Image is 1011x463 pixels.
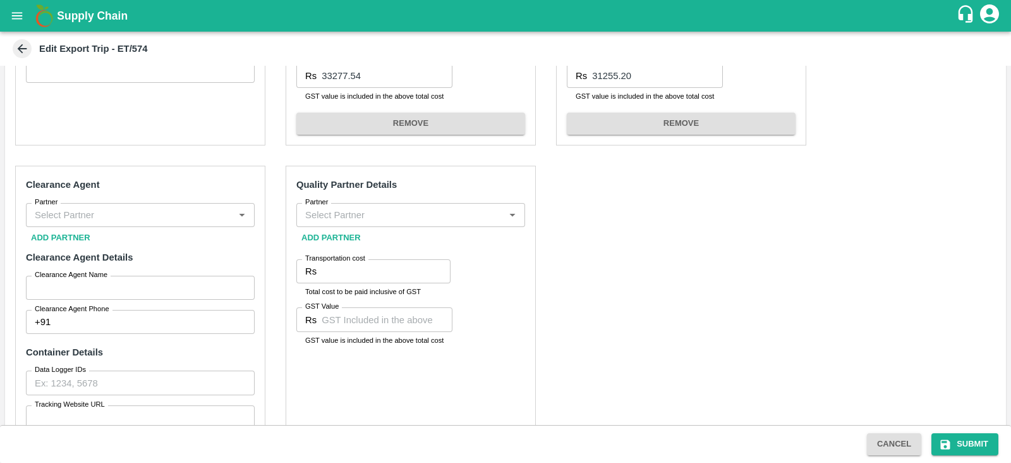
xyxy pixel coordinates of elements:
p: GST value is included in the above total cost [576,90,714,102]
label: Data Logger IDs [35,365,86,375]
p: Rs [305,313,317,327]
p: Rs [576,69,587,83]
b: Supply Chain [57,9,128,22]
button: Open [234,207,250,223]
label: Transportation cost [305,254,365,264]
p: Rs [305,69,317,83]
button: open drawer [3,1,32,30]
input: Ex: 1234, 5678 [26,371,255,395]
p: GST value is included in the above total cost [305,335,444,346]
img: logo [32,3,57,28]
label: GST Value [305,302,339,312]
strong: Clearance Agent [26,180,100,190]
strong: Container Details [26,347,103,357]
strong: Clearance Agent Details [26,252,133,262]
label: GST Value [305,58,343,68]
p: +91 [35,315,51,329]
button: Add Partner [296,227,366,249]
input: Select Partner [30,207,230,223]
p: Rs [305,264,317,278]
div: customer-support [956,4,978,27]
button: Add Partner [26,227,95,249]
label: GST Value [576,58,614,68]
button: Open [504,207,521,223]
a: Supply Chain [57,7,956,25]
button: REMOVE [567,113,796,135]
label: Partner [305,197,329,207]
input: GST Included in the above cost [322,64,452,88]
b: Edit Export Trip - ET/574 [39,44,148,54]
label: Clearance Agent Name [35,270,107,280]
input: Select Partner [300,207,500,223]
button: Submit [931,433,998,455]
label: Partner [35,197,58,207]
div: account of current user [978,3,1001,29]
button: Cancel [867,433,921,455]
label: Clearance Agent Phone [35,304,109,314]
input: GST Included in the above cost [592,64,723,88]
button: REMOVE [296,113,525,135]
strong: Quality Partner Details [296,180,397,190]
label: Tracking Website URL [35,400,105,410]
p: Total cost to be paid inclusive of GST [305,286,442,297]
p: GST value is included in the above total cost [305,90,444,102]
input: GST Included in the above cost [322,307,452,331]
